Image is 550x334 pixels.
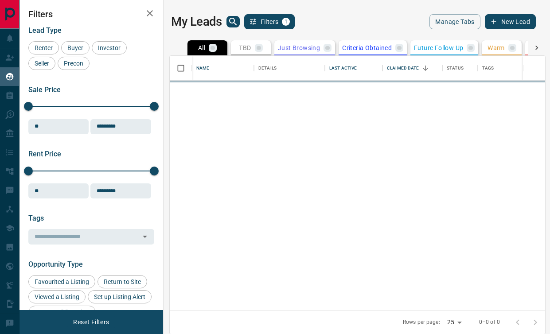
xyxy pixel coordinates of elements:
div: Last Active [329,56,357,81]
button: New Lead [485,14,536,29]
div: Status [442,56,478,81]
div: Set up Building Alert [28,306,96,319]
p: TBD [239,45,251,51]
span: Tags [28,214,44,222]
span: Opportunity Type [28,260,83,268]
span: Return to Site [101,278,144,285]
div: Tags [482,56,494,81]
div: Investor [92,41,127,54]
span: Sale Price [28,85,61,94]
span: Seller [31,60,52,67]
div: Return to Site [98,275,147,288]
span: Renter [31,44,56,51]
button: Sort [419,62,432,74]
p: Just Browsing [278,45,320,51]
div: Last Active [325,56,382,81]
span: Favourited a Listing [31,278,92,285]
div: Status [447,56,464,81]
h1: My Leads [171,15,222,29]
h2: Filters [28,9,154,19]
div: Claimed Date [387,56,419,81]
div: Buyer [61,41,90,54]
span: Set up Listing Alert [91,293,148,300]
div: Details [254,56,325,81]
div: 25 [444,316,465,329]
div: Claimed Date [382,56,442,81]
div: Name [196,56,210,81]
button: Open [139,230,151,243]
p: Warm [488,45,505,51]
span: Investor [95,44,124,51]
span: Buyer [64,44,86,51]
button: Filters1 [244,14,295,29]
div: Set up Listing Alert [88,290,152,303]
div: Favourited a Listing [28,275,95,288]
span: Viewed a Listing [31,293,82,300]
div: Precon [58,57,90,70]
div: Seller [28,57,55,70]
span: Lead Type [28,26,62,35]
span: Rent Price [28,150,61,158]
div: Renter [28,41,59,54]
button: Reset Filters [67,315,115,330]
span: Precon [61,60,86,67]
div: Details [258,56,277,81]
button: search button [226,16,240,27]
span: Set up Building Alert [31,309,93,316]
p: All [198,45,205,51]
p: 0–0 of 0 [479,318,500,326]
button: Manage Tabs [429,14,480,29]
span: 1 [283,19,289,25]
p: Future Follow Up [414,45,463,51]
p: Criteria Obtained [342,45,392,51]
div: Name [192,56,254,81]
p: Rows per page: [403,318,440,326]
div: Viewed a Listing [28,290,86,303]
